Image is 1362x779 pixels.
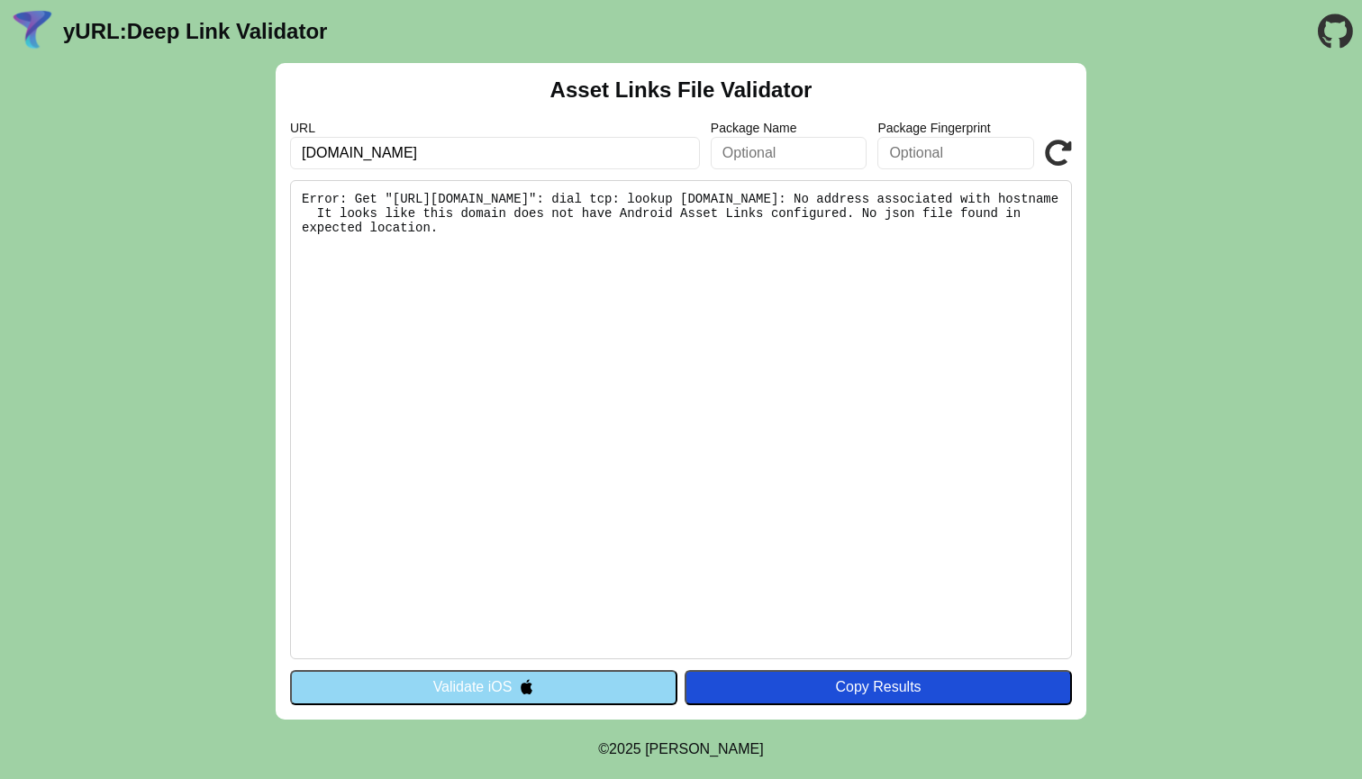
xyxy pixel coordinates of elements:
[711,121,867,135] label: Package Name
[519,679,534,694] img: appleIcon.svg
[550,77,813,103] h2: Asset Links File Validator
[290,670,677,704] button: Validate iOS
[877,121,1034,135] label: Package Fingerprint
[290,180,1072,659] pre: Error: Get "[URL][DOMAIN_NAME]": dial tcp: lookup [DOMAIN_NAME]: No address associated with hostn...
[685,670,1072,704] button: Copy Results
[9,8,56,55] img: yURL Logo
[694,679,1063,695] div: Copy Results
[711,137,867,169] input: Optional
[609,741,641,756] span: 2025
[290,121,700,135] label: URL
[290,137,700,169] input: Required
[598,720,763,779] footer: ©
[877,137,1034,169] input: Optional
[63,19,327,44] a: yURL:Deep Link Validator
[645,741,764,756] a: Michael Ibragimchayev's Personal Site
